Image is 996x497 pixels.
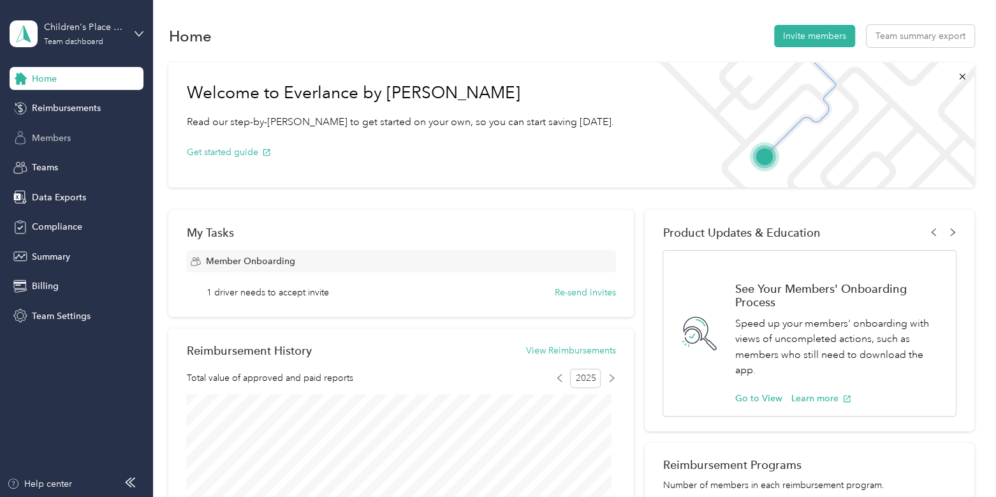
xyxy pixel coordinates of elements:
[570,369,601,388] span: 2025
[663,226,820,239] span: Product Updates & Education
[32,72,57,85] span: Home
[774,25,855,47] button: Invite members
[32,250,70,263] span: Summary
[735,282,942,309] h1: See Your Members' Onboarding Process
[32,161,58,174] span: Teams
[186,145,271,159] button: Get started guide
[207,286,329,299] span: 1 driver needs to accept invite
[186,114,613,130] p: Read our step-by-[PERSON_NAME] to get started on your own, so you can start saving [DATE].
[168,29,211,43] h1: Home
[186,344,311,357] h2: Reimbursement History
[32,220,82,234] span: Compliance
[663,458,956,471] h2: Reimbursement Programs
[44,20,124,34] div: Children's Place Association
[186,371,353,385] span: Total value of approved and paid reports
[32,309,91,323] span: Team Settings
[186,226,615,239] div: My Tasks
[32,191,86,204] span: Data Exports
[32,101,101,115] span: Reimbursements
[526,344,616,357] button: View Reimbursements
[647,63,974,188] img: Welcome to everlance
[44,38,103,46] div: Team dashboard
[32,279,59,293] span: Billing
[663,478,956,492] p: Number of members in each reimbursement program.
[32,131,71,145] span: Members
[867,25,974,47] button: Team summary export
[925,426,996,497] iframe: Everlance-gr Chat Button Frame
[735,316,942,378] p: Speed up your members' onboarding with views of uncompleted actions, such as members who still ne...
[205,255,295,268] span: Member Onboarding
[555,286,616,299] button: Re-send invites
[735,392,782,405] button: Go to View
[791,392,851,405] button: Learn more
[7,477,72,491] button: Help center
[186,83,613,103] h1: Welcome to Everlance by [PERSON_NAME]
